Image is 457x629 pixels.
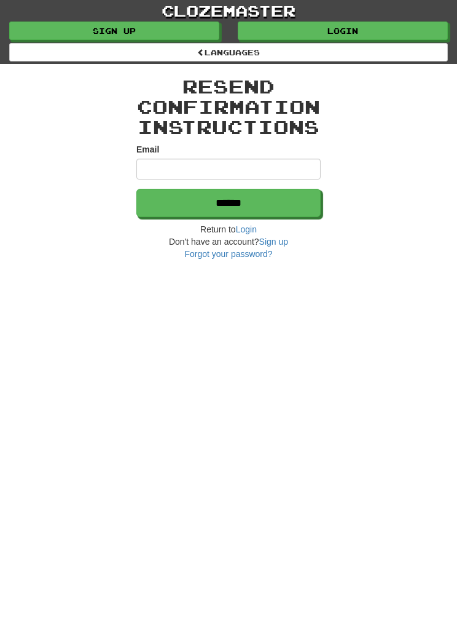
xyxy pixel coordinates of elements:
[9,22,219,40] a: Sign up
[238,22,448,40] a: Login
[9,43,448,61] a: Languages
[184,249,272,259] a: Forgot your password?
[136,143,159,156] label: Email
[259,237,288,247] a: Sign up
[136,76,321,137] h2: Resend confirmation instructions
[136,223,321,260] div: Return to Don't have an account?
[236,224,257,234] a: Login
